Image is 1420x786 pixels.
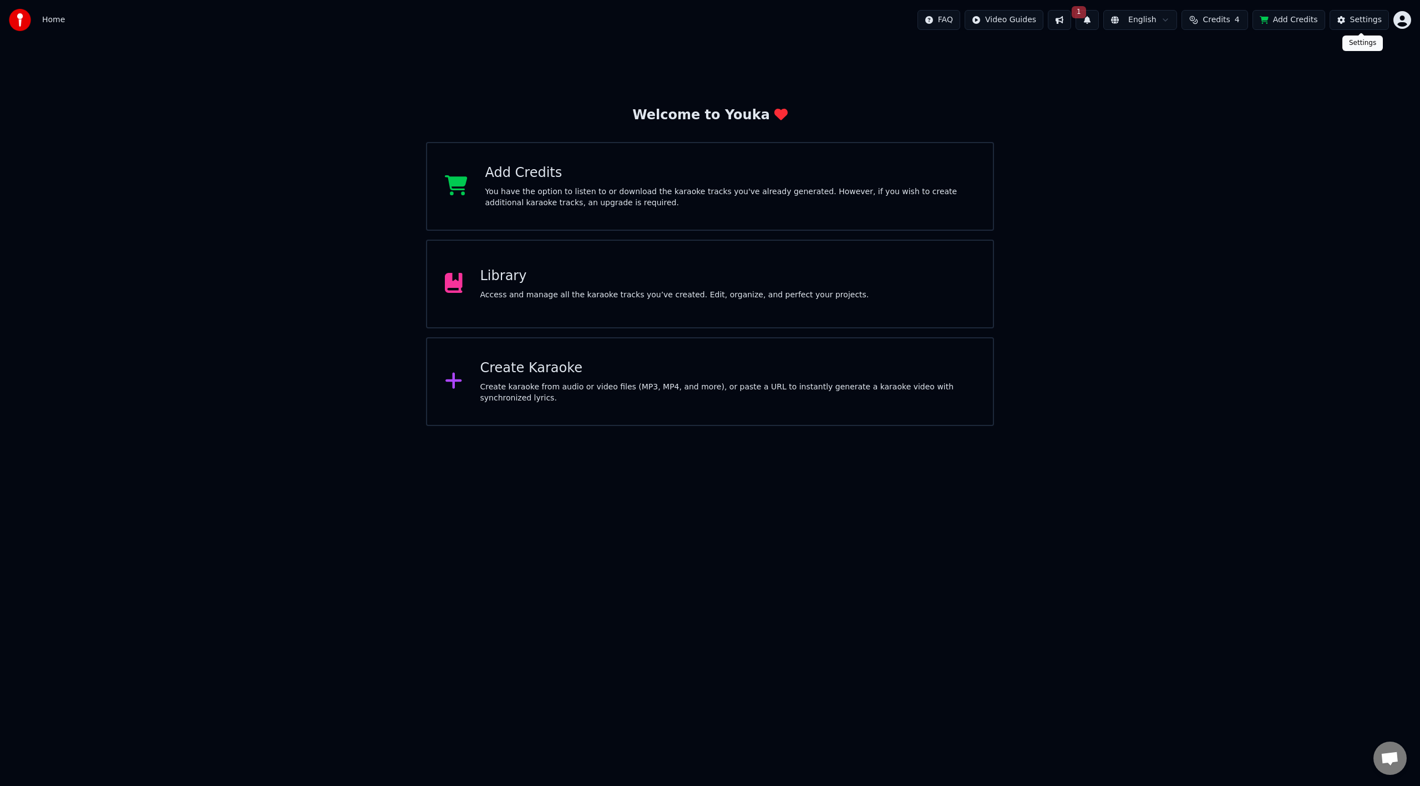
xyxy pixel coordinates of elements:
[917,10,960,30] button: FAQ
[1330,10,1389,30] button: Settings
[1072,6,1086,18] span: 1
[42,14,65,26] nav: breadcrumb
[1342,36,1383,51] div: Settings
[1252,10,1325,30] button: Add Credits
[480,267,869,285] div: Library
[965,10,1043,30] button: Video Guides
[480,290,869,301] div: Access and manage all the karaoke tracks you’ve created. Edit, organize, and perfect your projects.
[1373,742,1407,775] div: Open chat
[480,382,976,404] div: Create karaoke from audio or video files (MP3, MP4, and more), or paste a URL to instantly genera...
[1203,14,1230,26] span: Credits
[1076,10,1099,30] button: 1
[1235,14,1240,26] span: 4
[632,107,788,124] div: Welcome to Youka
[1350,14,1382,26] div: Settings
[485,164,976,182] div: Add Credits
[42,14,65,26] span: Home
[485,186,976,209] div: You have the option to listen to or download the karaoke tracks you've already generated. However...
[1181,10,1248,30] button: Credits4
[480,359,976,377] div: Create Karaoke
[9,9,31,31] img: youka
